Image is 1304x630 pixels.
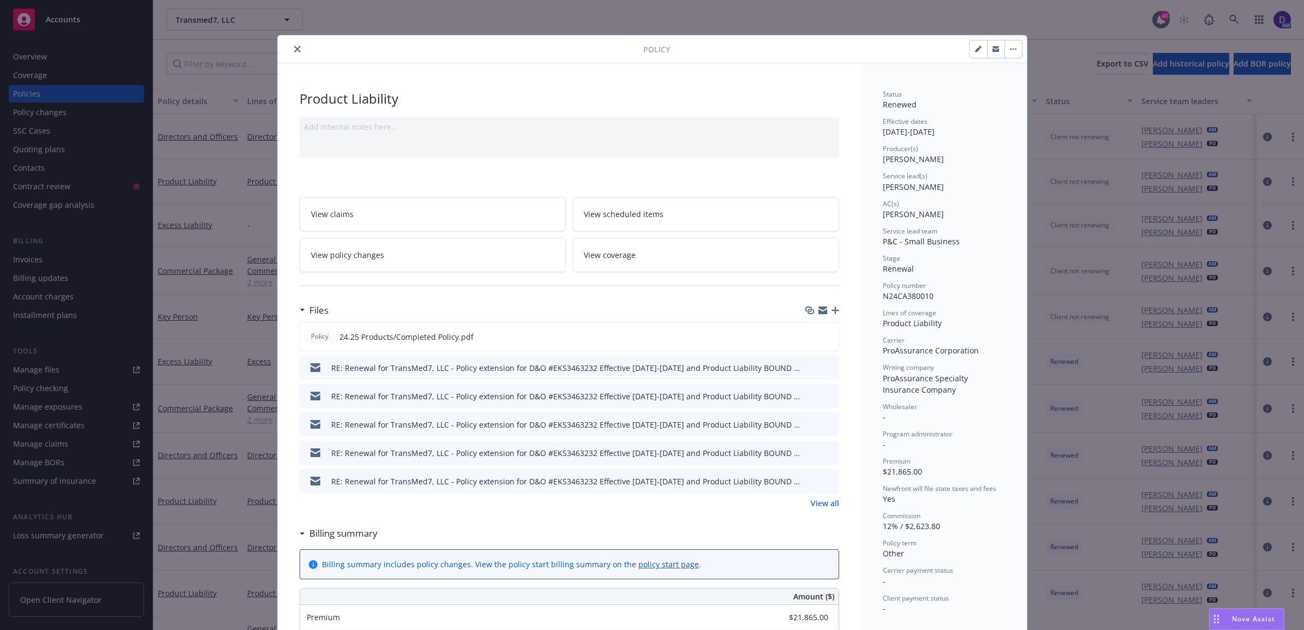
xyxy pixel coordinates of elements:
button: Nova Assist [1209,608,1284,630]
span: View claims [311,208,354,220]
button: preview file [825,362,835,374]
span: - [883,576,886,586]
span: - [883,603,886,614]
div: RE: Renewal for TransMed7, LLC - Policy extension for D&O #EKS3463232 Effective [DATE]-[DATE] and... [331,419,803,430]
div: RE: Renewal for TransMed7, LLC - Policy extension for D&O #EKS3463232 Effective [DATE]-[DATE] and... [331,391,803,402]
span: Status [883,89,902,99]
span: View scheduled items [584,208,663,220]
span: Program administrator [883,429,953,439]
span: Renewal [883,263,914,274]
span: Carrier payment status [883,566,953,575]
span: Service lead team [883,226,937,236]
button: download file [807,447,816,459]
span: Client payment status [883,593,949,603]
div: Add internal notes here... [304,121,835,133]
a: View all [811,497,839,509]
span: Policy term [883,538,917,548]
span: [PERSON_NAME] [883,209,944,219]
a: policy start page [638,559,699,569]
span: Stage [883,254,900,263]
span: Newfront will file state taxes and fees [883,484,996,493]
span: Premium [883,457,911,466]
span: Premium [307,612,340,622]
span: - [883,412,886,422]
button: preview file [825,419,835,430]
span: Writing company [883,363,934,372]
span: Policy number [883,281,926,290]
a: View scheduled items [572,197,839,231]
span: Policy [643,44,670,55]
span: Service lead(s) [883,171,928,181]
div: Drag to move [1210,609,1223,629]
span: Producer(s) [883,144,918,153]
span: Lines of coverage [883,308,936,317]
span: Wholesaler [883,402,917,411]
span: - [883,439,886,449]
button: download file [807,331,816,343]
div: [DATE] - [DATE] [883,117,1005,137]
span: Other [883,548,904,559]
button: preview file [825,447,835,459]
span: AC(s) [883,199,899,208]
span: ProAssurance Specialty Insurance Company [883,373,970,395]
span: Amount ($) [793,591,834,602]
h3: Billing summary [309,526,378,541]
span: N24CA380010 [883,291,934,301]
span: P&C - Small Business [883,236,960,247]
div: RE: Renewal for TransMed7, LLC - Policy extension for D&O #EKS3463232 Effective [DATE]-[DATE] and... [331,362,803,374]
span: 12% / $2,623.80 [883,521,940,531]
span: Policy [309,332,331,341]
h3: Files [309,303,328,317]
a: View claims [300,197,566,231]
span: Carrier [883,335,905,345]
span: Effective dates [883,117,928,126]
span: View policy changes [311,249,384,261]
span: [PERSON_NAME] [883,182,944,192]
button: close [291,43,304,56]
span: View coverage [584,249,636,261]
div: Files [300,303,328,317]
span: Renewed [883,99,917,110]
span: [PERSON_NAME] [883,154,944,164]
a: View coverage [572,238,839,272]
button: preview file [825,391,835,402]
div: Billing summary [300,526,378,541]
span: ProAssurance Corporation [883,345,979,356]
span: $21,865.00 [883,466,922,477]
div: RE: Renewal for TransMed7, LLC - Policy extension for D&O #EKS3463232 Effective [DATE]-[DATE] and... [331,476,803,487]
button: preview file [825,476,835,487]
button: download file [807,419,816,430]
button: download file [807,362,816,374]
input: 0.00 [764,609,835,626]
div: Product Liability [883,317,1005,329]
button: preview file [824,331,834,343]
span: Nova Assist [1232,614,1275,623]
button: download file [807,391,816,402]
div: Product Liability [300,89,839,108]
span: Yes [883,494,895,504]
span: 24.25 Products/Completed Policy.pdf [339,331,474,343]
a: View policy changes [300,238,566,272]
div: RE: Renewal for TransMed7, LLC - Policy extension for D&O #EKS3463232 Effective [DATE]-[DATE] and... [331,447,803,459]
span: Commission [883,511,920,520]
div: Billing summary includes policy changes. View the policy start billing summary on the . [322,559,701,570]
button: download file [807,476,816,487]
